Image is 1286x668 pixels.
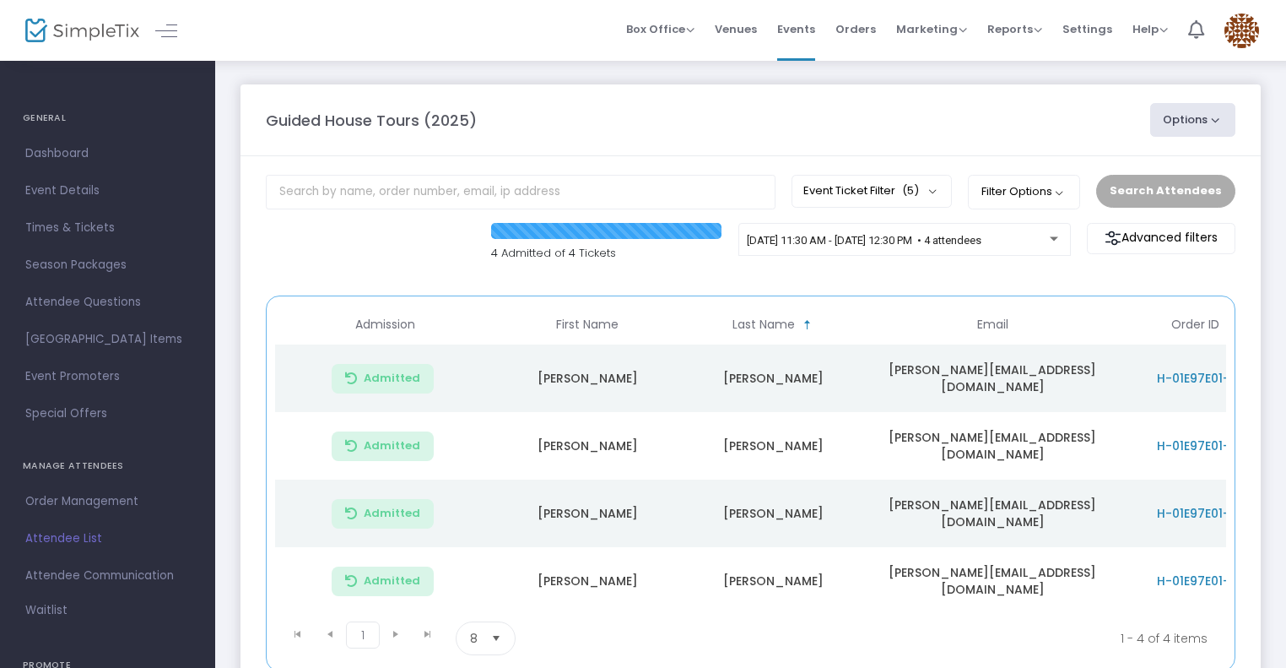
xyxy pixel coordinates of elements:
[364,574,420,588] span: Admitted
[902,184,919,198] span: (5)
[1132,21,1168,37] span: Help
[266,175,775,209] input: Search by name, order number, email, ip address
[866,480,1119,547] td: [PERSON_NAME][EMAIL_ADDRESS][DOMAIN_NAME]
[1062,8,1112,51] span: Settings
[556,318,619,332] span: First Name
[484,622,508,654] button: Select
[747,234,981,247] span: [DATE] 11:30 AM - [DATE] 12:30 PM • 4 attendees
[25,254,190,276] span: Season Packages
[23,101,192,135] h4: GENERAL
[25,217,190,239] span: Times & Tickets
[1105,230,1121,247] img: filter
[866,412,1119,480] td: [PERSON_NAME][EMAIL_ADDRESS][DOMAIN_NAME]
[732,318,795,332] span: Last Name
[25,143,190,165] span: Dashboard
[968,175,1080,209] button: Filter Options
[25,528,190,550] span: Attendee List
[1171,318,1219,332] span: Order ID
[25,366,190,388] span: Event Promoters
[470,630,478,647] span: 8
[1150,103,1236,137] button: Options
[355,318,415,332] span: Admission
[25,565,190,587] span: Attendee Communication
[364,439,420,453] span: Admitted
[835,8,876,51] span: Orders
[23,449,192,483] h4: MANAGE ATTENDEES
[25,491,190,513] span: Order Management
[1157,505,1234,522] span: H-01E97E01-1
[792,175,952,207] button: Event Ticket Filter(5)
[866,547,1119,615] td: [PERSON_NAME][EMAIL_ADDRESS][DOMAIN_NAME]
[25,329,190,350] span: [GEOGRAPHIC_DATA] Items
[494,480,680,547] td: [PERSON_NAME]
[494,345,680,412] td: [PERSON_NAME]
[364,372,420,385] span: Admitted
[332,499,434,529] button: Admitted
[777,8,815,51] span: Events
[275,305,1226,615] div: Data table
[25,602,68,619] span: Waitlist
[1087,223,1235,254] m-button: Advanced filters
[715,8,757,51] span: Venues
[25,403,190,425] span: Special Offers
[332,567,434,596] button: Admitted
[680,480,866,547] td: [PERSON_NAME]
[491,245,721,262] p: 4 Admitted of 4 Tickets
[1157,437,1234,454] span: H-01E97E01-1
[866,345,1119,412] td: [PERSON_NAME][EMAIL_ADDRESS][DOMAIN_NAME]
[1157,573,1234,589] span: H-01E97E01-1
[626,21,694,37] span: Box Office
[494,547,680,615] td: [PERSON_NAME]
[680,345,866,412] td: [PERSON_NAME]
[25,180,190,202] span: Event Details
[266,109,477,132] m-panel-title: Guided House Tours (2025)
[987,21,1042,37] span: Reports
[364,507,420,520] span: Admitted
[680,412,866,480] td: [PERSON_NAME]
[332,432,434,461] button: Admitted
[332,364,434,394] button: Admitted
[683,622,1208,655] kendo-pager-info: 1 - 4 of 4 items
[801,318,814,332] span: Sortable
[896,21,967,37] span: Marketing
[680,547,866,615] td: [PERSON_NAME]
[346,622,380,649] span: Page 1
[494,412,680,480] td: [PERSON_NAME]
[977,318,1008,332] span: Email
[1157,370,1234,387] span: H-01E97E01-1
[25,291,190,313] span: Attendee Questions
